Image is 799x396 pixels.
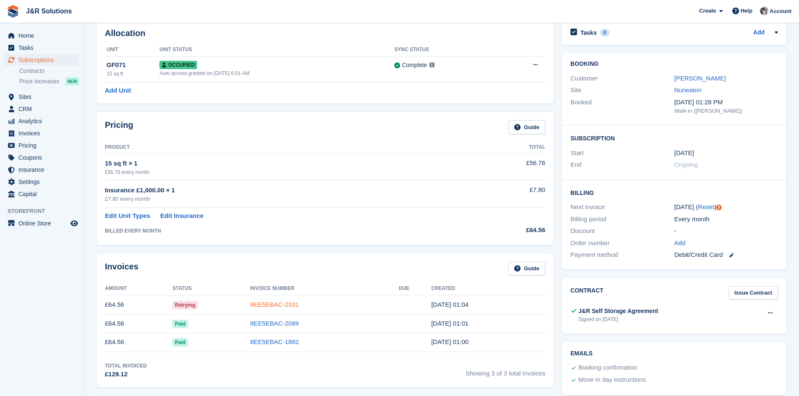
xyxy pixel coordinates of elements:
a: menu [4,217,79,229]
div: Discount [570,226,674,236]
span: Online Store [18,217,69,229]
h2: Subscription [570,134,778,142]
td: £56.76 [474,154,545,180]
a: menu [4,103,79,115]
span: Analytics [18,115,69,127]
td: £64.56 [105,314,172,333]
a: menu [4,152,79,163]
div: [DATE] 01:28 PM [674,98,778,107]
div: End [570,160,674,170]
div: Move in day instructions [578,375,646,385]
th: Status [172,282,250,295]
a: 8EE5EBAC-2331 [250,301,299,308]
a: Preview store [69,218,79,228]
span: Tasks [18,42,69,54]
div: Payment method [570,250,674,260]
a: 8EE5EBAC-1882 [250,338,299,345]
div: £7.80 every month [105,195,474,203]
div: - [674,226,778,236]
span: Home [18,30,69,41]
div: Total Invoiced [105,362,147,370]
a: Edit Unit Types [105,211,150,221]
div: Site [570,85,674,95]
th: Due [399,282,431,295]
span: Subscriptions [18,54,69,66]
div: 15 sq ft × 1 [105,159,474,168]
h2: Pricing [105,120,133,134]
a: menu [4,140,79,151]
th: Unit Status [159,43,394,57]
a: Edit Insurance [160,211,203,221]
img: Steve Revell [760,7,768,15]
h2: Invoices [105,262,138,276]
span: Capital [18,188,69,200]
div: 15 sq ft [107,70,159,78]
a: J&R Solutions [23,4,75,18]
h2: Emails [570,350,778,357]
div: GF071 [107,60,159,70]
th: Created [431,282,545,295]
div: Start [570,148,674,158]
h2: Tasks [580,29,597,36]
a: menu [4,115,79,127]
a: menu [4,54,79,66]
time: 2025-06-21 00:00:00 UTC [674,148,694,158]
div: Billing period [570,215,674,224]
span: Paid [172,320,188,328]
div: [DATE] ( ) [674,202,778,212]
img: icon-info-grey-7440780725fd019a000dd9b08b2336e03edf1995a4989e88bcd33f0948082b44.svg [429,62,435,67]
span: Insurance [18,164,69,176]
span: Pricing [18,140,69,151]
a: Guide [508,262,545,276]
div: Booked [570,98,674,115]
div: Walk-in ([PERSON_NAME]) [674,107,778,115]
div: £129.12 [105,370,147,379]
span: Settings [18,176,69,188]
a: Add [753,28,765,38]
div: 0 [600,29,610,36]
div: Booking confirmation [578,363,637,373]
a: menu [4,164,79,176]
a: Add [674,238,686,248]
span: Sites [18,91,69,103]
span: Invoices [18,127,69,139]
a: menu [4,91,79,103]
td: £64.56 [105,295,172,314]
a: menu [4,127,79,139]
a: menu [4,188,79,200]
span: Account [770,7,791,16]
div: NEW [65,77,79,85]
span: Retrying [172,301,198,309]
time: 2025-07-21 00:01:43 UTC [431,320,468,327]
div: Tooltip anchor [715,204,723,211]
img: stora-icon-8386f47178a22dfd0bd8f6a31ec36ba5ce8667c1dd55bd0f319d3a0aa187defe.svg [7,5,19,18]
span: CRM [18,103,69,115]
a: Price increases NEW [19,77,79,86]
a: Nuneaton [674,86,702,93]
th: Amount [105,282,172,295]
time: 2025-06-21 00:00:15 UTC [431,338,468,345]
th: Unit [105,43,159,57]
div: Order number [570,238,674,248]
span: Help [741,7,752,15]
div: Signed on [DATE] [578,316,658,323]
div: Next invoice [570,202,674,212]
span: Ongoing [674,161,698,168]
span: Paid [172,338,188,347]
span: Create [699,7,716,15]
div: Auto access granted on [DATE] 6:01 AM [159,70,394,77]
h2: Billing [570,188,778,197]
div: Complete [402,61,427,70]
th: Invoice Number [250,282,398,295]
span: Showing 3 of 3 total invoices [466,362,545,379]
a: menu [4,176,79,188]
a: Reset [698,203,714,210]
div: Every month [674,215,778,224]
span: Occupied [159,61,197,69]
th: Sync Status [394,43,499,57]
a: [PERSON_NAME] [674,75,726,82]
div: BILLED EVERY MONTH [105,227,474,235]
a: Guide [508,120,545,134]
a: menu [4,30,79,41]
td: £7.80 [474,181,545,208]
